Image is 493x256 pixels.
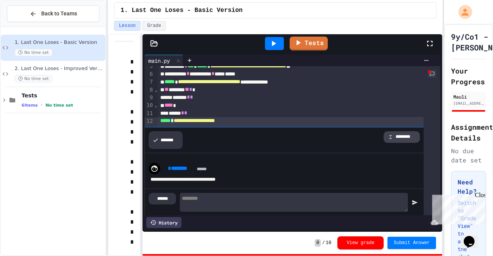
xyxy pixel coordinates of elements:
a: Tests [290,37,328,50]
div: 12 [144,117,154,230]
button: Grade [142,21,166,31]
div: 10 [144,102,154,109]
span: No time set [15,49,52,56]
iframe: chat widget [429,192,485,224]
span: • [41,102,42,108]
button: Back to Teams [7,5,99,22]
span: No time set [45,103,73,108]
div: Chat with us now!Close [3,3,53,49]
span: Fold line [154,102,158,108]
span: Submit Answer [394,240,430,246]
div: main.py [144,57,174,65]
span: Back to Teams [41,10,77,18]
div: 11 [144,110,154,117]
span: 1. Last One Loses - Basic Version [15,39,104,46]
div: 7 [144,78,154,86]
span: Fold line [154,87,158,93]
span: 10 [326,240,331,246]
iframe: chat widget [461,225,485,248]
div: No due date set [451,146,486,165]
div: 5 [144,62,154,70]
div: 8 [144,86,154,94]
button: Lesson [114,21,141,31]
span: No time set [15,75,52,82]
h2: Your Progress [451,65,486,87]
div: 6 [144,70,154,78]
div: My Account [450,3,474,21]
span: 1. Last One Loses - Basic Version [121,6,243,15]
div: 9 [144,94,154,102]
span: / [322,240,325,246]
span: 6 items [22,103,38,108]
h2: Assignment Details [451,122,486,143]
button: Submit Answer [387,237,436,249]
div: History [146,217,181,228]
div: Mauli [453,93,484,100]
span: Tests [22,92,104,99]
span: 2. Last One Loses - Improved Version [15,65,104,72]
div: [EMAIL_ADDRESS][DOMAIN_NAME] [453,100,484,106]
span: 0 [315,239,320,247]
div: main.py [144,55,183,66]
h3: Need Help? [458,177,480,196]
button: View grade [337,236,384,249]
